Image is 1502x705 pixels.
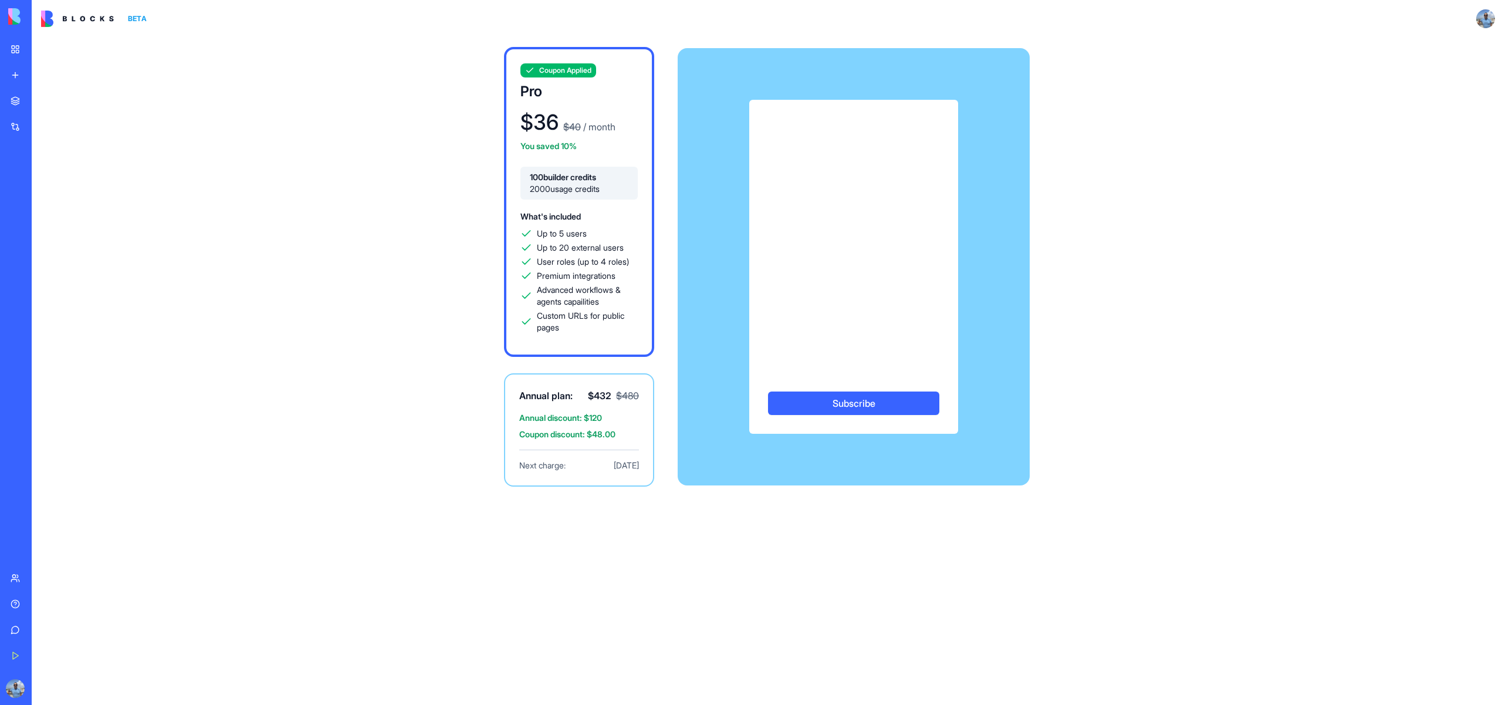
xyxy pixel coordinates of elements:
span: Up to 5 users [537,228,587,240]
p: $ 480 [616,389,639,403]
p: $ 40 [563,120,581,134]
a: BETA [41,11,151,27]
h1: $ 36 [520,110,559,134]
iframe: Secure payment input frame [766,116,942,375]
h3: Pro [520,82,638,101]
span: 2000 usage credits [530,183,628,195]
img: logo [41,11,114,27]
span: Annual discount: $ 120 [519,412,639,424]
img: ACg8ocITio_Ieey_bSoWv_b_6FI5kobIgNnSvkhw4T0Ua4rFbHfT4rq5_g=s96-c [6,679,25,698]
button: Subscribe [768,392,939,415]
span: You saved 10% [520,141,577,151]
span: What's included [520,211,581,221]
span: Up to 20 external users [537,242,624,254]
span: Advanced workflows & agents capailities [537,284,638,308]
span: 100 builder credits [530,171,628,183]
img: logo [8,8,81,25]
div: BETA [123,11,151,27]
span: [DATE] [614,460,639,471]
span: User roles (up to 4 roles) [537,256,629,268]
span: Annual plan: [519,389,573,403]
span: Custom URLs for public pages [537,310,638,333]
span: $ 432 [588,389,611,403]
img: ACg8ocITio_Ieey_bSoWv_b_6FI5kobIgNnSvkhw4T0Ua4rFbHfT4rq5_g=s96-c [1476,9,1495,28]
span: Next charge: [519,460,566,471]
span: Premium integrations [537,270,615,282]
span: Coupon discount: $ 48.00 [519,429,639,440]
span: Coupon Applied [539,66,591,75]
p: / month [581,120,615,134]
